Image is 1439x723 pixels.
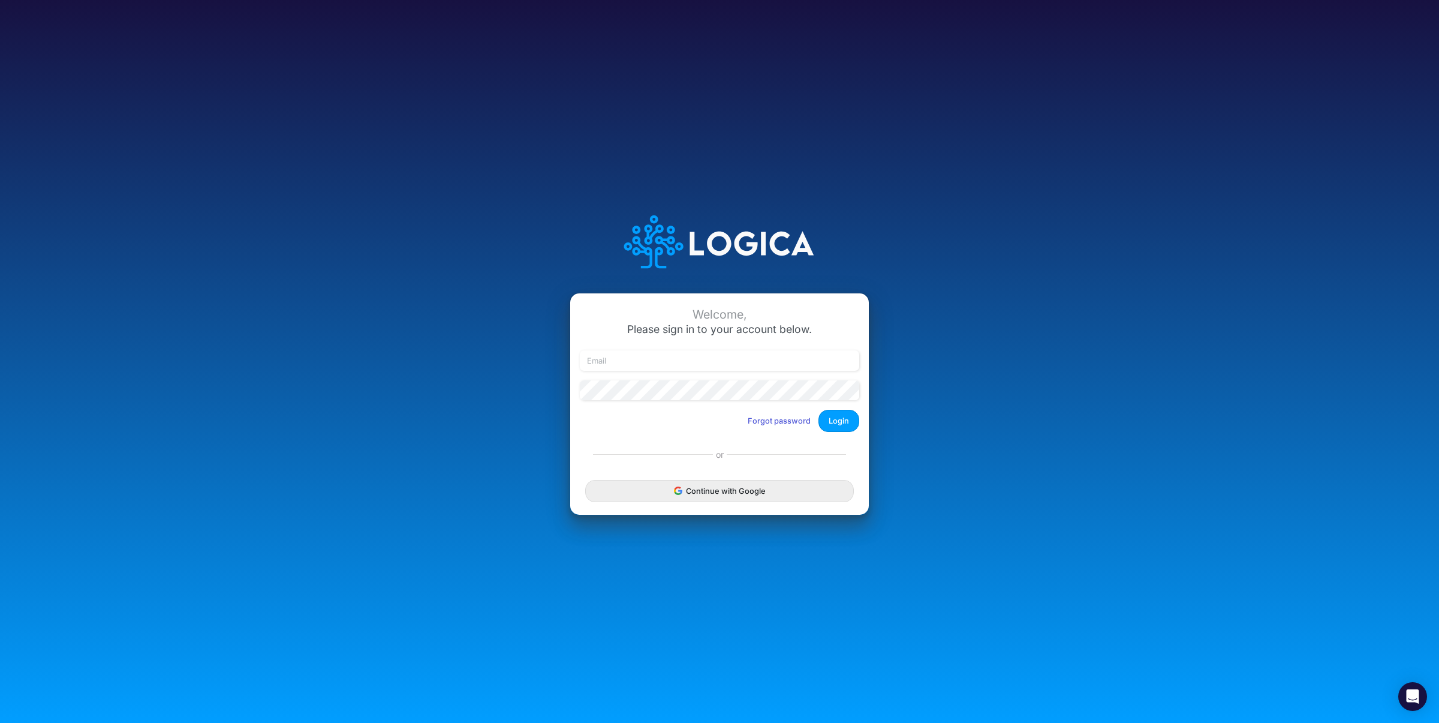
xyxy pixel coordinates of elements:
div: Welcome, [580,308,859,322]
span: Please sign in to your account below. [627,323,812,335]
button: Forgot password [740,411,818,431]
button: Login [818,410,859,432]
div: Open Intercom Messenger [1398,682,1427,711]
input: Email [580,350,859,371]
button: Continue with Google [585,480,854,502]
